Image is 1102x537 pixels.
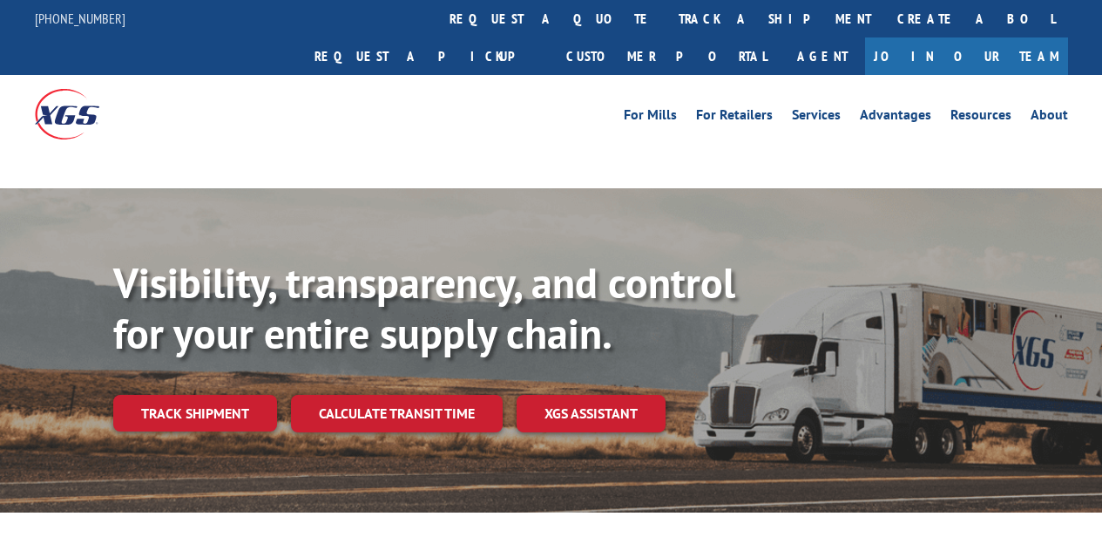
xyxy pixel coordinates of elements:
[113,255,735,360] b: Visibility, transparency, and control for your entire supply chain.
[860,108,931,127] a: Advantages
[780,37,865,75] a: Agent
[291,395,503,432] a: Calculate transit time
[792,108,841,127] a: Services
[624,108,677,127] a: For Mills
[696,108,773,127] a: For Retailers
[865,37,1068,75] a: Join Our Team
[35,10,125,27] a: [PHONE_NUMBER]
[553,37,780,75] a: Customer Portal
[950,108,1011,127] a: Resources
[301,37,553,75] a: Request a pickup
[517,395,666,432] a: XGS ASSISTANT
[113,395,277,432] a: Track shipment
[1031,108,1068,127] a: About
